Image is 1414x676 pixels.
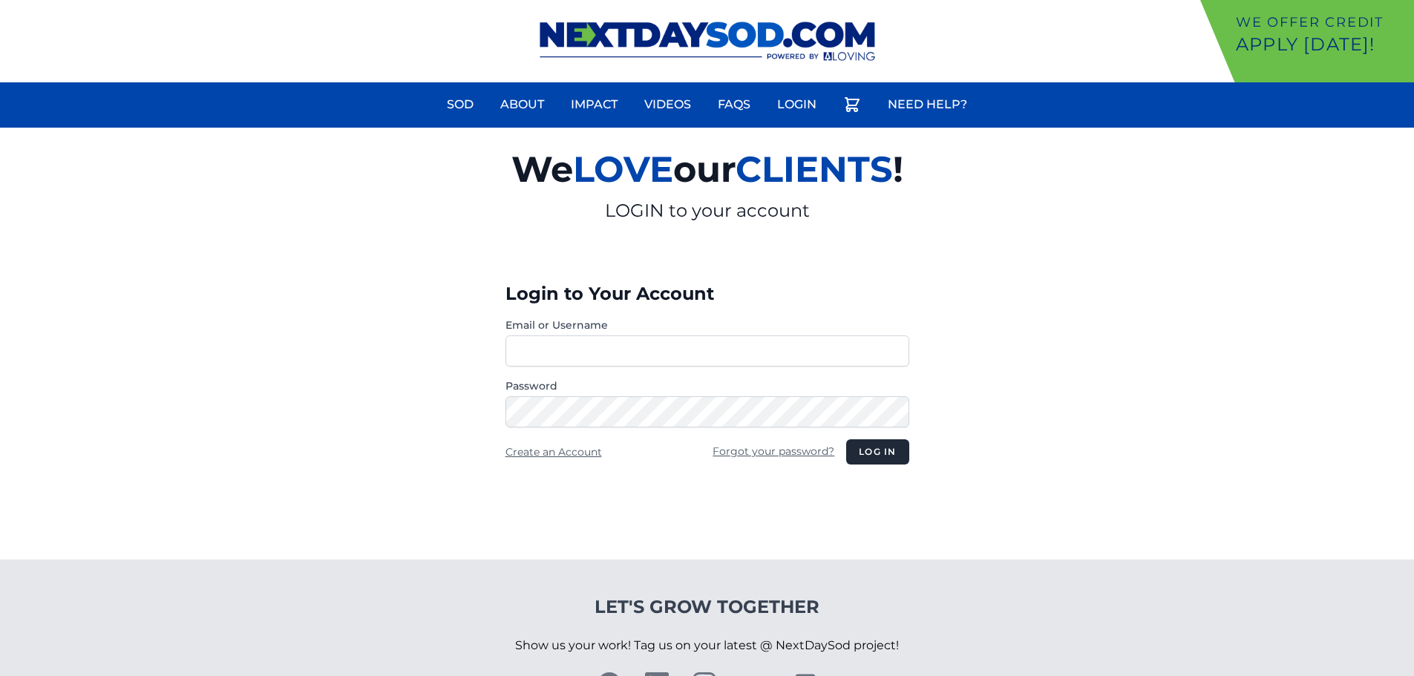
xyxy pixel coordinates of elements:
h4: Let's Grow Together [515,595,899,619]
a: About [491,87,553,122]
a: Sod [438,87,482,122]
p: We offer Credit [1236,12,1408,33]
a: Forgot your password? [713,444,834,458]
span: LOVE [573,148,673,191]
p: LOGIN to your account [339,199,1076,223]
a: Need Help? [879,87,976,122]
label: Password [505,378,909,393]
p: Apply [DATE]! [1236,33,1408,56]
a: Videos [635,87,700,122]
a: Create an Account [505,445,602,459]
span: CLIENTS [736,148,893,191]
p: Show us your work! Tag us on your latest @ NextDaySod project! [515,619,899,672]
label: Email or Username [505,318,909,332]
h3: Login to Your Account [505,282,909,306]
button: Log in [846,439,909,465]
h2: We our ! [339,140,1076,199]
a: Impact [562,87,626,122]
a: FAQs [709,87,759,122]
a: Login [768,87,825,122]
